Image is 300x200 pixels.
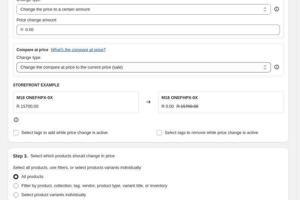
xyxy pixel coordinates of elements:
input: 80.00 [25,25,270,35]
p: Select which products should change in price [30,153,115,159]
h3: Compare at price [17,47,48,52]
h2: Step 3. [13,153,28,159]
div: R 15700.00 [17,103,38,110]
div: help [273,6,280,12]
h6: STOREFRONT EXAMPLE [13,83,283,88]
button: What's the compare at price? [51,47,106,52]
span: Select all products, use filters, or select products variants individually [13,165,141,170]
div: R 0.00 [162,103,174,110]
strike: R 15700.00 [177,103,198,110]
span: M18 ONEFHPX-0X [17,95,53,100]
span: Price change amount [17,17,56,22]
div: help [273,64,280,70]
span: Select tags to add while price change is active [21,130,108,135]
span: All products [21,174,43,179]
span: Change type [17,55,40,60]
span: Filter by product, collection, tag, vendor, product type, variant title, or inventory [21,183,167,188]
span: M18 ONEFHPX-0X [162,95,198,100]
span: Select tags to remove while price change is active [165,130,258,135]
span: Select product variants individually [21,192,86,197]
span: R [20,27,23,32]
